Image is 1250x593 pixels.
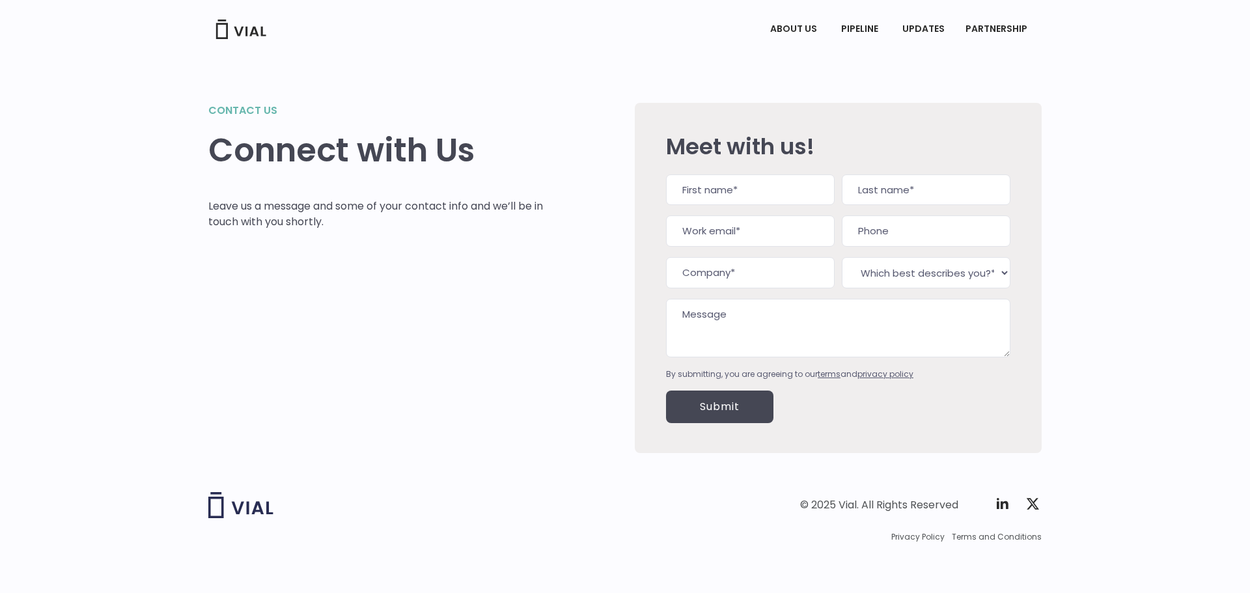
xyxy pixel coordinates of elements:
a: Privacy Policy [891,531,945,543]
a: ABOUT USMenu Toggle [760,18,830,40]
input: Phone [842,215,1010,247]
img: Vial logo wih "Vial" spelled out [208,492,273,518]
h2: Contact us [208,103,544,118]
input: Work email* [666,215,835,247]
div: © 2025 Vial. All Rights Reserved [800,498,958,512]
input: Last name* [842,174,1010,206]
h2: Meet with us! [666,134,1010,159]
input: Submit [666,391,773,423]
a: PARTNERSHIPMenu Toggle [955,18,1041,40]
h1: Connect with Us [208,131,544,169]
a: UPDATES [892,18,954,40]
a: terms [818,368,840,379]
a: privacy policy [857,368,913,379]
input: Company* [666,257,835,288]
img: Vial Logo [215,20,267,39]
a: Terms and Conditions [952,531,1042,543]
div: By submitting, you are agreeing to our and [666,368,1010,380]
p: Leave us a message and some of your contact info and we’ll be in touch with you shortly. [208,199,544,230]
a: PIPELINEMenu Toggle [831,18,891,40]
input: First name* [666,174,835,206]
